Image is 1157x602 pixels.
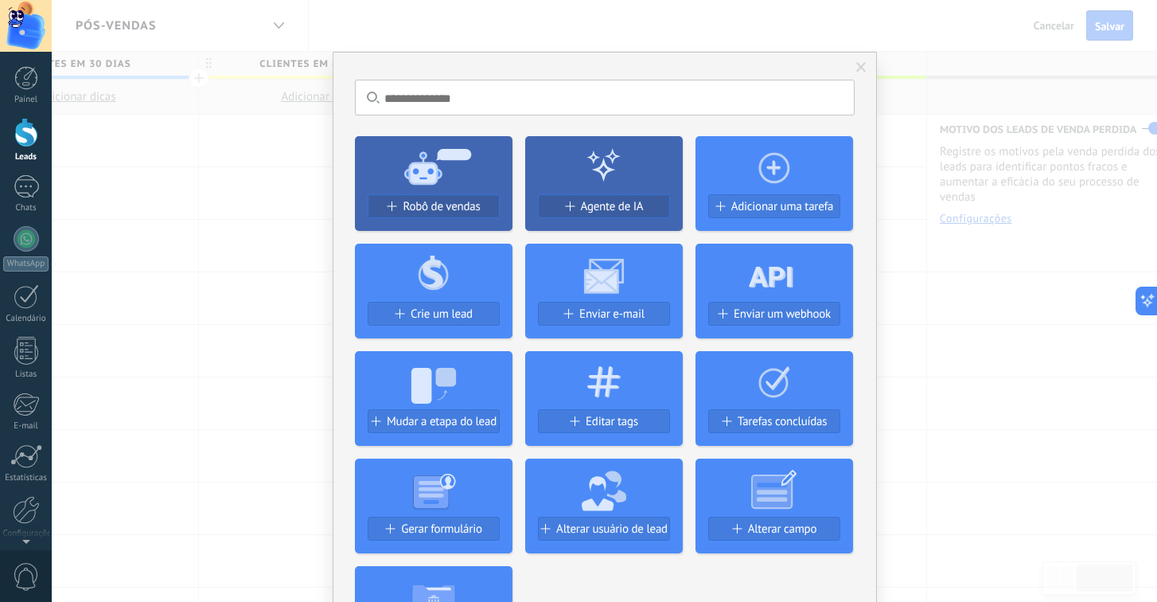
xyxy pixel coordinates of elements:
div: Estatísticas [3,473,49,483]
span: Enviar e-mail [579,307,645,321]
span: Enviar um webhook [734,307,831,321]
button: Mudar a etapa do lead [368,409,500,433]
button: Crie um lead [368,302,500,326]
div: Listas [3,369,49,380]
button: Gerar formulário [368,517,500,541]
button: Editar tags [538,409,670,433]
div: Painel [3,95,49,105]
span: Agente de IA [581,200,644,213]
button: Agente de IA [538,194,670,218]
div: WhatsApp [3,256,49,272]
span: Alterar usuário de lead [556,522,668,536]
div: Chats [3,203,49,213]
div: Calendário [3,314,49,324]
div: Leads [3,152,49,162]
span: Alterar campo [748,522,817,536]
button: Robô de vendas [368,194,500,218]
span: Adicionar uma tarefa [731,200,834,213]
span: Crie um lead [411,307,473,321]
button: Adicionar uma tarefa [708,194,840,218]
span: Mudar a etapa do lead [387,415,497,428]
button: Enviar um webhook [708,302,840,326]
span: Robô de vendas [403,200,480,213]
button: Tarefas concluídas [708,409,840,433]
div: E-mail [3,421,49,432]
button: Alterar campo [708,517,840,541]
span: Tarefas concluídas [738,415,828,428]
span: Editar tags [586,415,638,428]
span: Gerar formulário [401,522,481,536]
button: Alterar usuário de lead [538,517,670,541]
button: Enviar e-mail [538,302,670,326]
